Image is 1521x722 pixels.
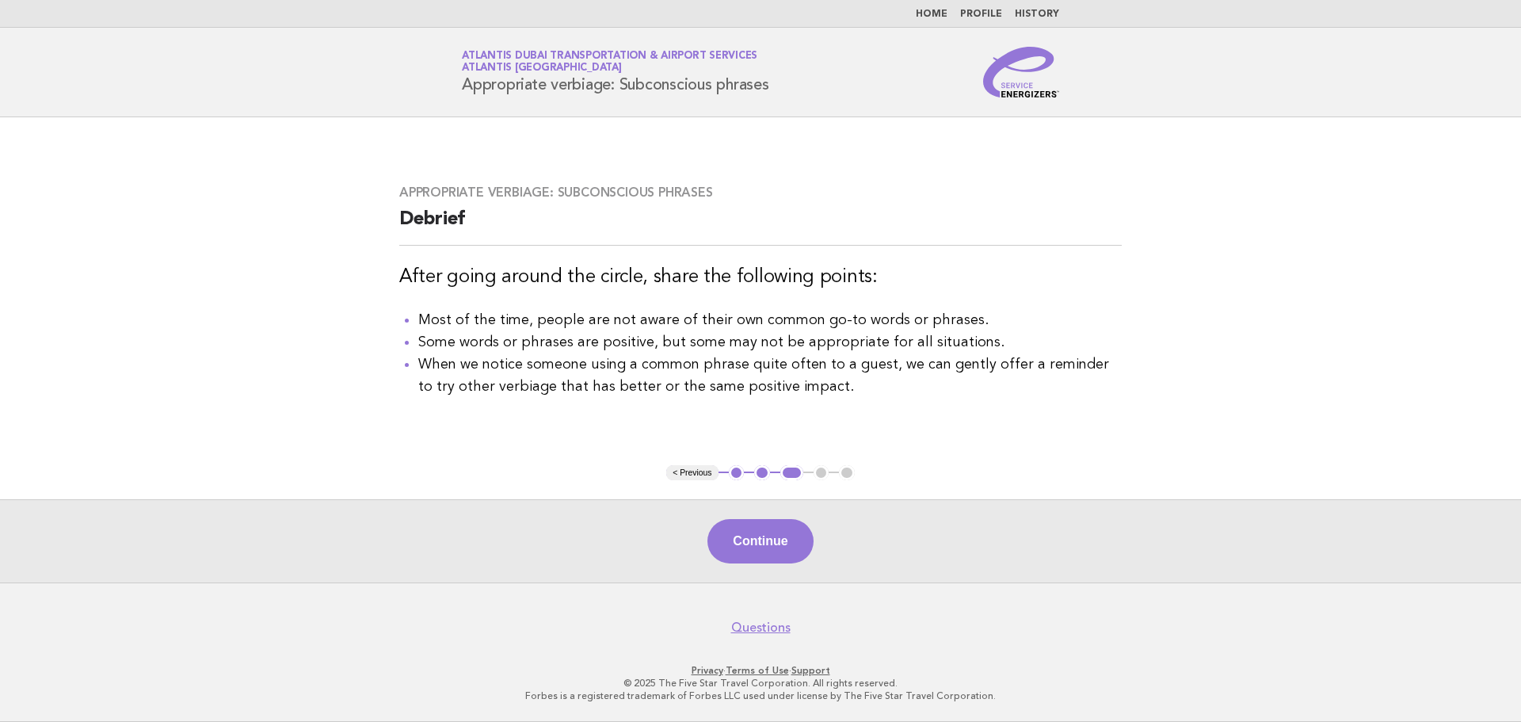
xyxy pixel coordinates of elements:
[791,665,830,676] a: Support
[707,519,813,563] button: Continue
[726,665,789,676] a: Terms of Use
[462,51,757,73] a: Atlantis Dubai Transportation & Airport ServicesAtlantis [GEOGRAPHIC_DATA]
[666,465,718,481] button: < Previous
[399,265,1122,290] h3: After going around the circle, share the following points:
[729,465,745,481] button: 1
[399,207,1122,246] h2: Debrief
[916,10,947,19] a: Home
[983,47,1059,97] img: Service Energizers
[780,465,803,481] button: 3
[731,620,791,636] a: Questions
[276,677,1245,690] p: © 2025 The Five Star Travel Corporation. All rights reserved.
[399,185,1122,201] h3: Appropriate verbiage: Subconscious phrases
[418,309,1122,331] li: Most of the time, people are not aware of their own common go-to words or phrases.
[276,664,1245,677] p: · ·
[418,353,1122,398] li: When we notice someone using a common phrase quite often to a guest, we can gently offer a remind...
[960,10,1002,19] a: Profile
[1015,10,1059,19] a: History
[462,63,622,74] span: Atlantis [GEOGRAPHIC_DATA]
[276,690,1245,702] p: Forbes is a registered trademark of Forbes LLC used under license by The Five Star Travel Corpora...
[462,52,769,93] h1: Appropriate verbiage: Subconscious phrases
[418,331,1122,353] li: Some words or phrases are positive, but some may not be appropriate for all situations.
[754,465,770,481] button: 2
[692,665,723,676] a: Privacy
